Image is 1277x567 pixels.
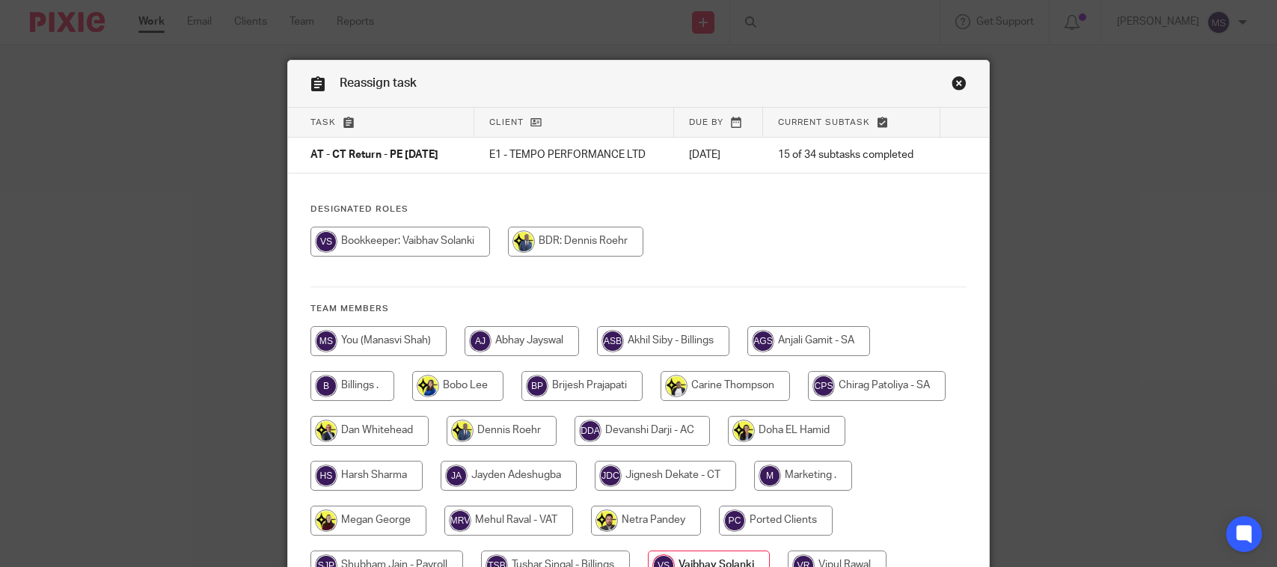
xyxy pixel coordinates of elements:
[689,147,747,162] p: [DATE]
[952,76,967,96] a: Close this dialog window
[489,147,660,162] p: E1 - TEMPO PERFORMANCE LTD
[310,118,336,126] span: Task
[689,118,723,126] span: Due by
[310,150,438,161] span: AT - CT Return - PE [DATE]
[310,203,967,215] h4: Designated Roles
[778,118,870,126] span: Current subtask
[763,138,941,174] td: 15 of 34 subtasks completed
[310,303,967,315] h4: Team members
[340,77,417,89] span: Reassign task
[489,118,524,126] span: Client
